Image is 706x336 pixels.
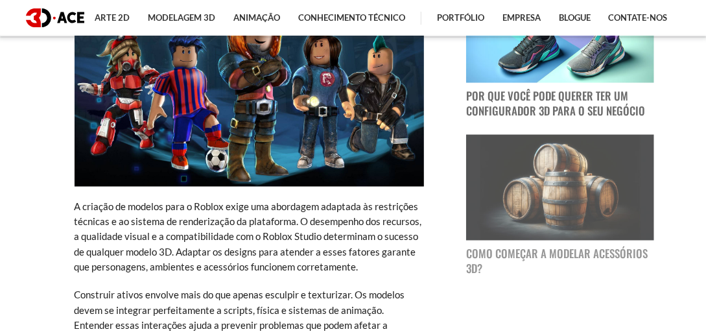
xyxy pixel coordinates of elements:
font: Como começar a modelar acessórios 3D? [466,246,648,277]
font: A criação de modelos para o Roblox exige uma abordagem adaptada às restrições técnicas e ao siste... [75,201,422,274]
font: Por que você pode querer ter um configurador 3D para o seu negócio [466,88,645,119]
a: imagem da postagem do blog Como começar a modelar acessórios 3D? [466,135,654,277]
img: imagem da postagem do blog [466,135,654,241]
